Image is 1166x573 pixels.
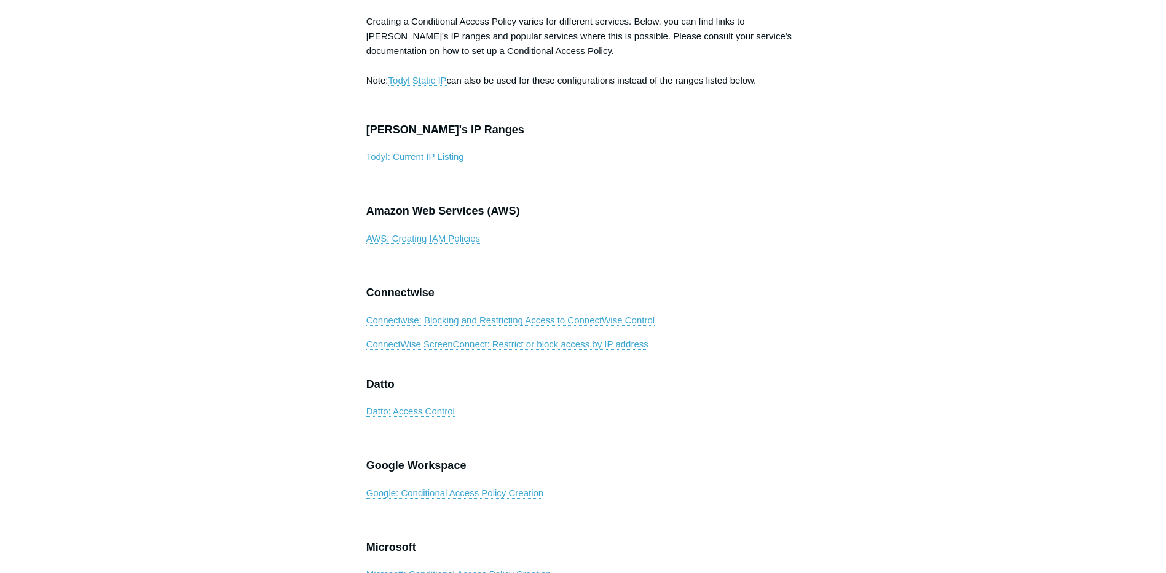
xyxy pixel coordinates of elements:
a: Google: Conditional Access Policy Creation [366,488,544,499]
a: Todyl Static IP [388,75,447,86]
a: ConnectWise ScreenConnect: Restrict or block access by IP address [366,339,648,350]
p: Creating a Conditional Access Policy varies for different services. Below, you can find links to ... [366,14,800,88]
h3: [PERSON_NAME]'s IP Ranges [366,121,800,139]
h3: Connectwise [366,284,800,302]
h3: Datto [366,376,800,393]
a: Connectwise: Blocking and Restricting Access to ConnectWise Control [366,315,655,326]
a: Todyl: Current IP Listing [366,151,464,162]
a: Datto: Access Control [366,406,455,417]
h3: Google Workspace [366,457,800,475]
h3: Amazon Web Services (AWS) [366,202,800,220]
h3: Microsoft [366,539,800,556]
a: AWS: Creating IAM Policies [366,233,480,244]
